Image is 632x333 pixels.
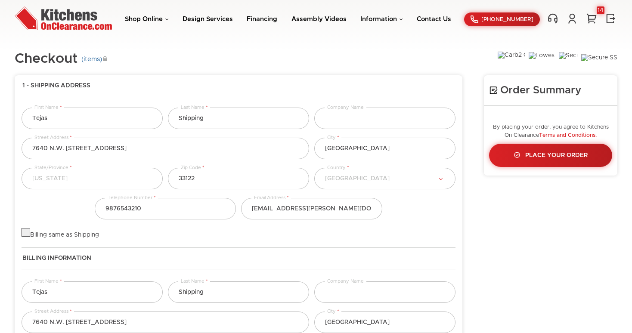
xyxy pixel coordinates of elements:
a: Information [360,16,403,22]
a: Contact Us [417,16,451,22]
h4: Order Summary [489,84,612,97]
span: [PHONE_NUMBER] [481,17,533,22]
a: Financing [247,16,277,22]
div: 14 [597,6,604,14]
img: Carb2 Compliant [498,52,525,69]
h1: Checkout [15,52,107,67]
img: Secure SSL Encyption [581,54,617,67]
a: Design Services [183,16,233,22]
span: 1 - Shipping Address [22,82,90,90]
a: Assembly Videos [291,16,347,22]
a: [PHONE_NUMBER] [464,12,540,26]
label: Billing same as Shipping [22,232,99,238]
small: ( items) [81,55,107,63]
img: Secure Order [559,52,577,69]
a: Shop Online [125,16,169,22]
small: By placing your order, you agree to Kitchens On Clearance [493,124,609,138]
img: Lowest Price Guarantee [529,52,555,69]
a: 14 [585,13,598,24]
a: Terms and Conditions. [539,133,597,138]
a: Place Your Order [489,144,612,167]
span: Place Your Order [525,152,588,158]
img: Kitchens On Clearance [15,6,112,30]
span: Billing Information [22,255,91,262]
